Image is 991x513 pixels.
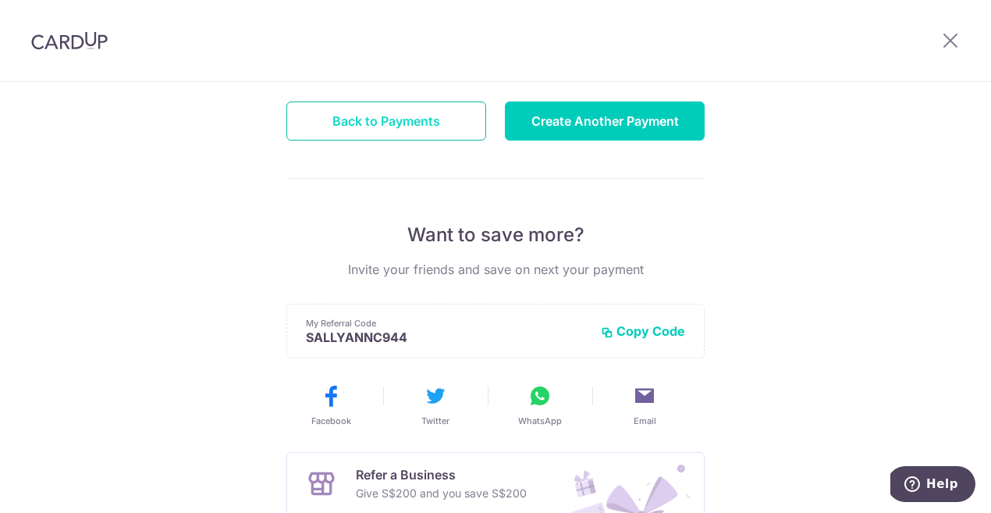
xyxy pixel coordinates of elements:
[494,383,586,427] button: WhatsApp
[890,466,975,505] iframe: Opens a widget where you can find more information
[286,223,705,248] p: Want to save more?
[601,323,685,339] button: Copy Code
[311,415,351,427] span: Facebook
[389,383,481,427] button: Twitter
[634,415,656,427] span: Email
[505,102,705,141] button: Create Another Payment
[285,383,377,427] button: Facebook
[599,383,691,427] button: Email
[306,317,588,330] p: My Referral Code
[356,465,527,484] p: Refer a Business
[518,415,562,427] span: WhatsApp
[356,484,527,503] p: Give S$200 and you save S$200
[421,415,449,427] span: Twitter
[306,330,588,345] p: SALLYANNC944
[286,102,486,141] button: Back to Payments
[286,260,705,279] p: Invite your friends and save on next your payment
[31,31,108,50] img: CardUp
